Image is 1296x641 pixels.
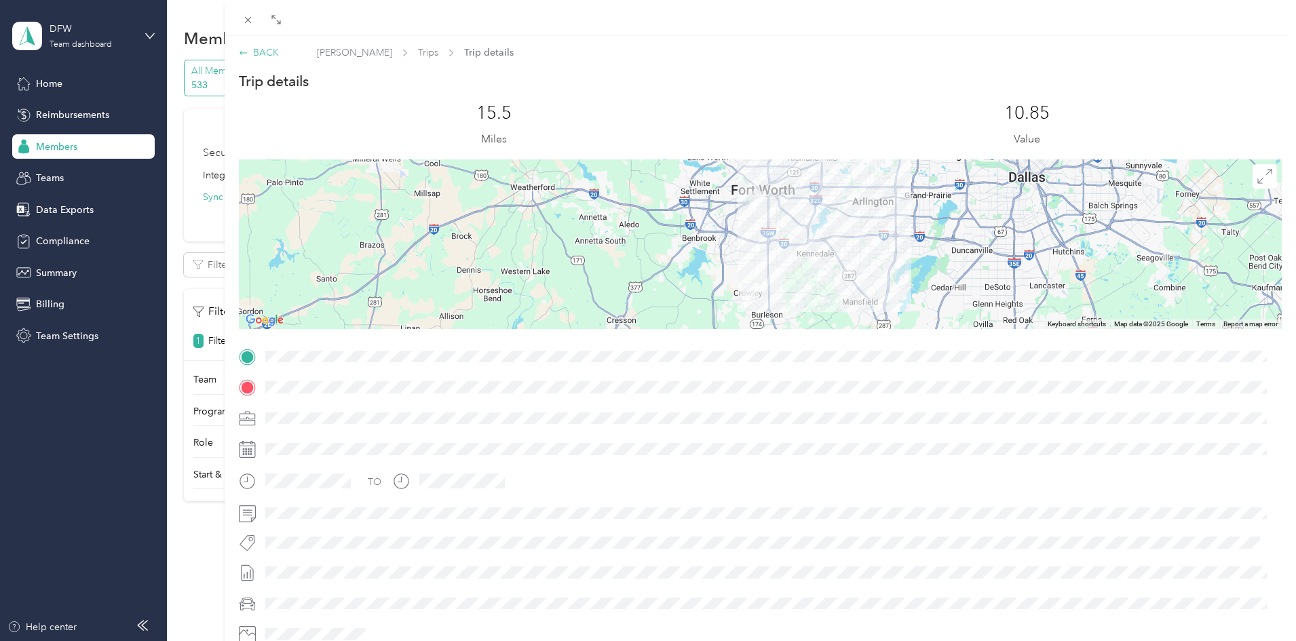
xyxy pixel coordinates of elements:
iframe: Everlance-gr Chat Button Frame [1220,565,1296,641]
p: 15.5 [476,102,512,124]
span: [PERSON_NAME] [317,45,392,60]
a: Report a map error [1223,320,1278,328]
span: Trips [418,45,438,60]
span: Trip details [464,45,514,60]
p: Value [1014,131,1040,148]
div: BACK [239,45,279,60]
p: Miles [481,131,507,148]
p: Trip details [239,72,309,91]
a: Terms (opens in new tab) [1196,320,1215,328]
img: Google [242,311,287,329]
p: 10.85 [1004,102,1050,124]
div: TO [368,475,381,489]
button: Keyboard shortcuts [1048,319,1106,329]
a: Open this area in Google Maps (opens a new window) [242,311,287,329]
span: Map data ©2025 Google [1114,320,1188,328]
